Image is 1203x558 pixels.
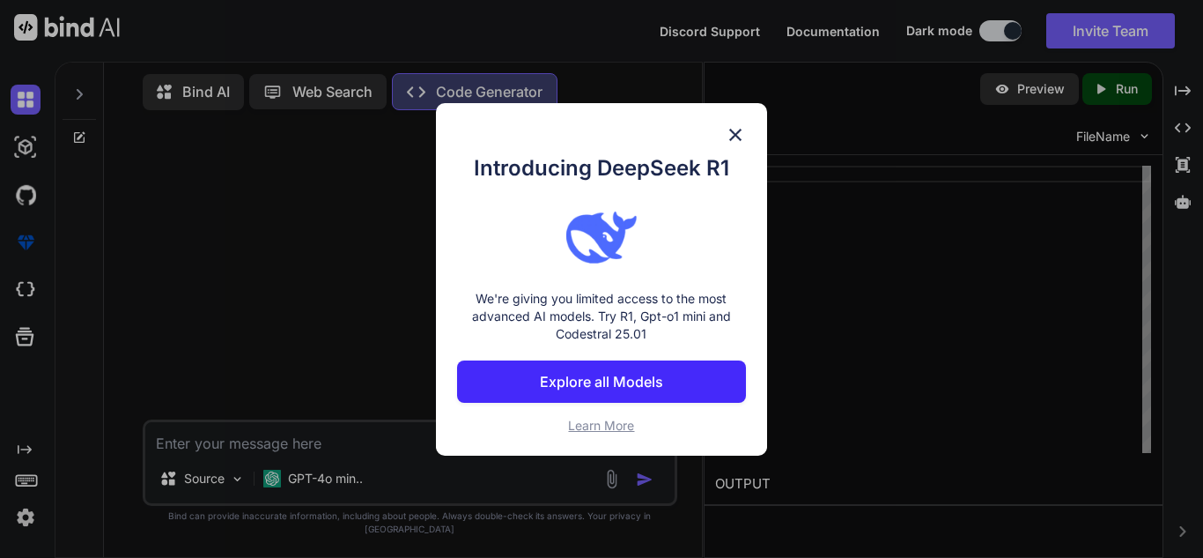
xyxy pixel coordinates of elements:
h1: Introducing DeepSeek R1 [457,153,746,184]
button: Explore all Models [457,361,746,403]
span: Learn More [568,418,634,433]
p: We're giving you limited access to the most advanced AI models. Try R1, Gpt-o1 mini and Codestral... [457,290,746,343]
p: Explore all Models [540,371,663,392]
img: bind logo [566,202,637,272]
img: close [725,124,746,145]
